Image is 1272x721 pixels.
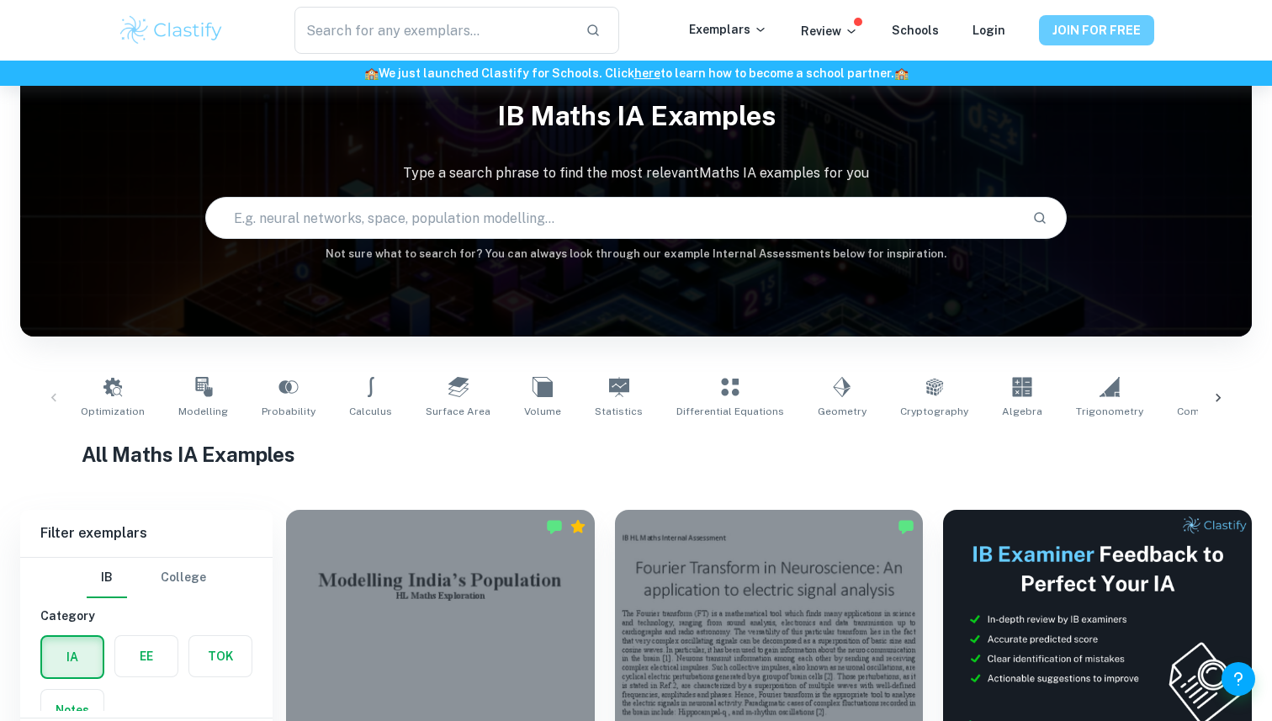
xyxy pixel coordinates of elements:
[87,558,206,598] div: Filter type choice
[1076,404,1143,419] span: Trigonometry
[898,518,914,535] img: Marked
[676,404,784,419] span: Differential Equations
[1039,15,1154,45] button: JOIN FOR FREE
[546,518,563,535] img: Marked
[801,22,858,40] p: Review
[689,20,767,39] p: Exemplars
[1002,404,1042,419] span: Algebra
[900,404,968,419] span: Cryptography
[20,510,273,557] h6: Filter exemplars
[818,404,867,419] span: Geometry
[892,24,939,37] a: Schools
[115,636,178,676] button: EE
[349,404,392,419] span: Calculus
[426,404,490,419] span: Surface Area
[595,404,643,419] span: Statistics
[973,24,1005,37] a: Login
[524,404,561,419] span: Volume
[20,163,1252,183] p: Type a search phrase to find the most relevant Maths IA examples for you
[570,518,586,535] div: Premium
[178,404,228,419] span: Modelling
[40,607,252,625] h6: Category
[634,66,660,80] a: here
[364,66,379,80] span: 🏫
[894,66,909,80] span: 🏫
[20,89,1252,143] h1: IB Maths IA examples
[189,636,252,676] button: TOK
[1026,204,1054,232] button: Search
[206,194,1020,241] input: E.g. neural networks, space, population modelling...
[3,64,1269,82] h6: We just launched Clastify for Schools. Click to learn how to become a school partner.
[262,404,315,419] span: Probability
[87,558,127,598] button: IB
[1222,662,1255,696] button: Help and Feedback
[1177,404,1269,419] span: Complex Numbers
[20,246,1252,262] h6: Not sure what to search for? You can always look through our example Internal Assessments below f...
[161,558,206,598] button: College
[81,404,145,419] span: Optimization
[118,13,225,47] img: Clastify logo
[42,637,103,677] button: IA
[82,439,1190,469] h1: All Maths IA Examples
[294,7,572,54] input: Search for any exemplars...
